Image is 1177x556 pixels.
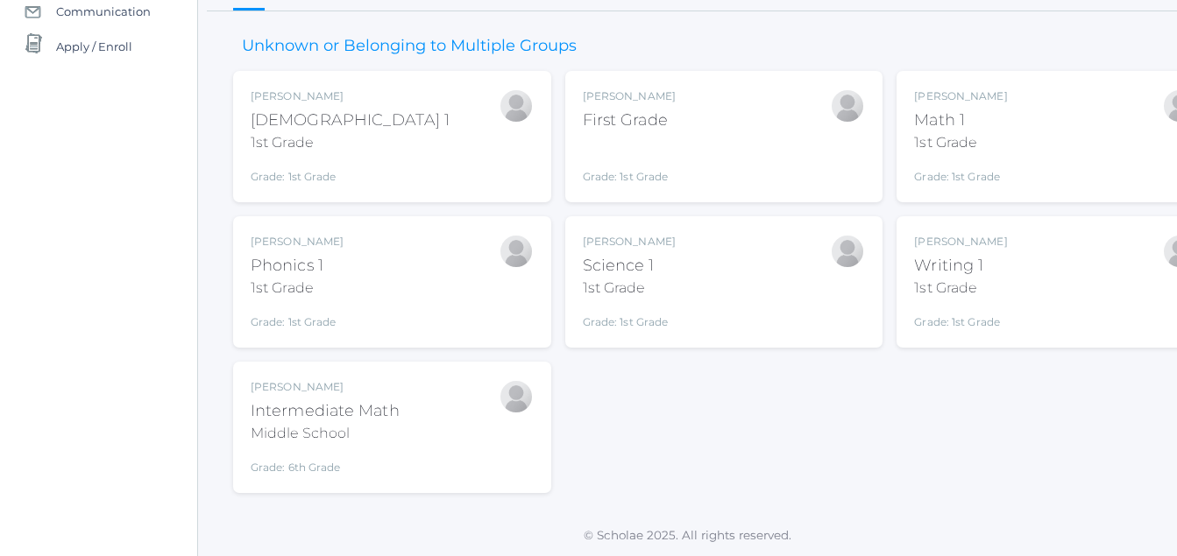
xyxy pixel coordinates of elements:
[233,38,585,55] h3: Unknown or Belonging to Multiple Groups
[251,423,400,444] div: Middle School
[251,379,400,395] div: [PERSON_NAME]
[914,306,1007,330] div: Grade: 1st Grade
[583,88,676,104] div: [PERSON_NAME]
[251,160,450,185] div: Grade: 1st Grade
[251,399,400,423] div: Intermediate Math
[583,234,676,250] div: [PERSON_NAME]
[251,278,344,299] div: 1st Grade
[251,109,450,132] div: [DEMOGRAPHIC_DATA] 1
[251,306,344,330] div: Grade: 1st Grade
[499,379,534,414] div: Bonnie Posey
[914,109,1007,132] div: Math 1
[583,306,676,330] div: Grade: 1st Grade
[499,234,534,269] div: Bonnie Posey
[914,160,1007,185] div: Grade: 1st Grade
[583,109,676,132] div: First Grade
[583,139,676,185] div: Grade: 1st Grade
[830,234,865,269] div: Bonnie Posey
[914,234,1007,250] div: [PERSON_NAME]
[251,254,344,278] div: Phonics 1
[914,254,1007,278] div: Writing 1
[830,88,865,123] div: Bonnie Posey
[251,234,344,250] div: [PERSON_NAME]
[914,132,1007,153] div: 1st Grade
[499,88,534,123] div: Bonnie Posey
[198,526,1177,544] p: © Scholae 2025. All rights reserved.
[583,254,676,278] div: Science 1
[914,278,1007,299] div: 1st Grade
[251,132,450,153] div: 1st Grade
[251,88,450,104] div: [PERSON_NAME]
[914,88,1007,104] div: [PERSON_NAME]
[56,29,132,64] span: Apply / Enroll
[583,278,676,299] div: 1st Grade
[251,451,400,475] div: Grade: 6th Grade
